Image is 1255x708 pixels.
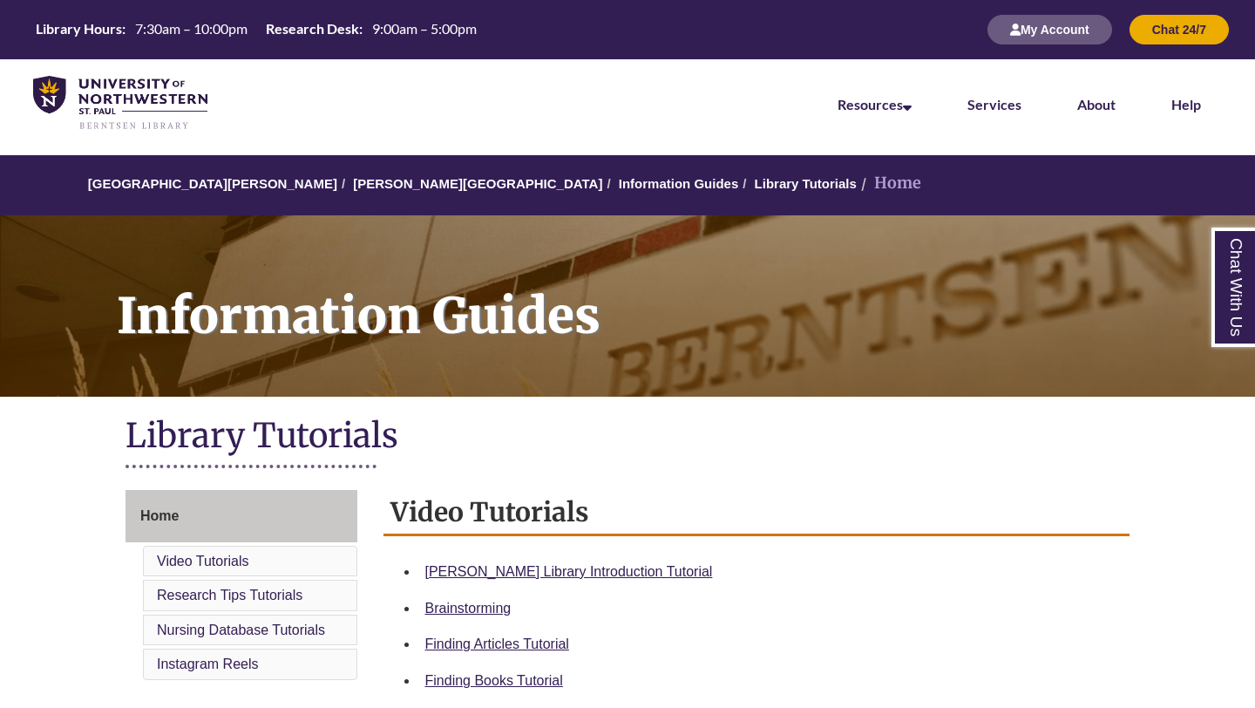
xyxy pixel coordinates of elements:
[383,490,1130,536] h2: Video Tutorials
[29,19,484,38] table: Hours Today
[1129,22,1229,37] a: Chat 24/7
[755,176,857,191] a: Library Tutorials
[157,588,302,602] a: Research Tips Tutorials
[157,554,249,568] a: Video Tutorials
[98,215,1255,374] h1: Information Guides
[425,564,713,579] a: [PERSON_NAME] Library Introduction Tutorial
[425,601,512,616] a: Brainstorming
[987,22,1112,37] a: My Account
[1129,15,1229,44] button: Chat 24/7
[135,20,248,37] span: 7:30am – 10:00pm
[425,637,569,651] a: Finding Articles Tutorial
[33,76,207,131] img: UNWSP Library Logo
[353,176,602,191] a: [PERSON_NAME][GEOGRAPHIC_DATA]
[967,96,1021,112] a: Services
[259,19,365,38] th: Research Desk:
[619,176,739,191] a: Information Guides
[125,490,357,684] div: Guide Page Menu
[987,15,1112,44] button: My Account
[1077,96,1116,112] a: About
[88,176,337,191] a: [GEOGRAPHIC_DATA][PERSON_NAME]
[838,96,912,112] a: Resources
[857,171,921,196] li: Home
[1171,96,1201,112] a: Help
[372,20,477,37] span: 9:00am – 5:00pm
[157,657,259,671] a: Instagram Reels
[125,414,1129,460] h1: Library Tutorials
[157,623,325,637] a: Nursing Database Tutorials
[140,508,179,523] span: Home
[125,490,357,542] a: Home
[425,673,563,688] a: Finding Books Tutorial
[29,19,128,38] th: Library Hours:
[29,19,484,40] a: Hours Today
